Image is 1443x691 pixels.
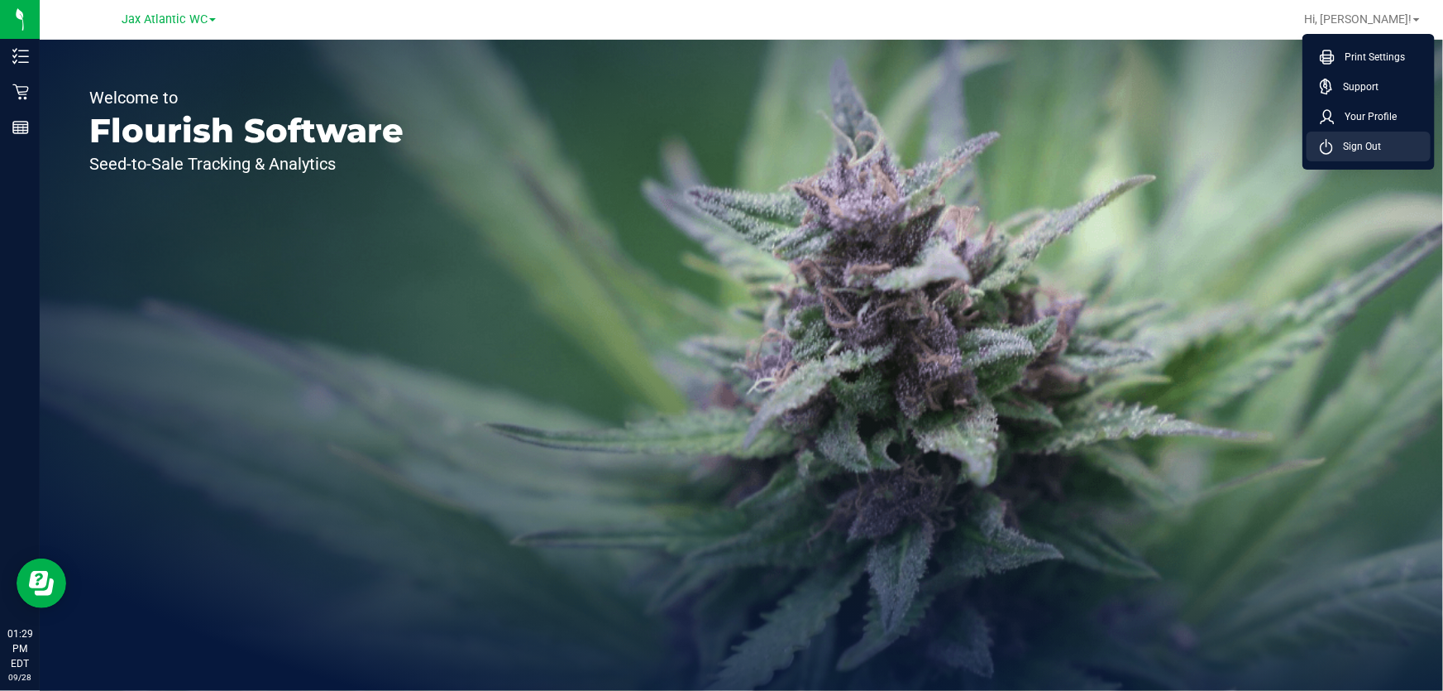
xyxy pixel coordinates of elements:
p: 09/28 [7,671,32,684]
iframe: Resource center [17,559,66,608]
p: Welcome to [89,89,404,106]
span: Support [1333,79,1378,95]
span: Jax Atlantic WC [122,12,208,26]
inline-svg: Inventory [12,48,29,65]
p: Seed-to-Sale Tracking & Analytics [89,156,404,172]
p: 01:29 PM EDT [7,626,32,671]
span: Print Settings [1335,49,1405,65]
a: Support [1320,79,1424,95]
span: Sign Out [1333,138,1381,155]
span: Hi, [PERSON_NAME]! [1304,12,1412,26]
inline-svg: Reports [12,119,29,136]
span: Your Profile [1335,108,1397,125]
p: Flourish Software [89,114,404,147]
inline-svg: Retail [12,84,29,100]
li: Sign Out [1307,132,1431,161]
